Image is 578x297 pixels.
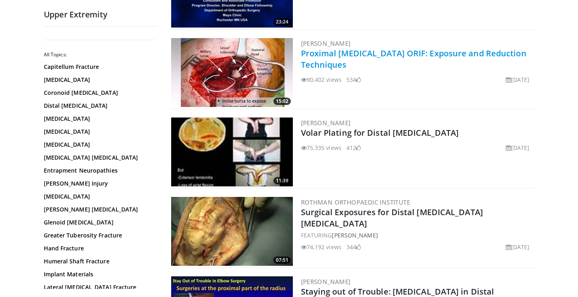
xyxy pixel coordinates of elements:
a: Coronoid [MEDICAL_DATA] [44,89,153,97]
li: 412 [346,143,361,152]
a: Greater Tuberosity Fracture [44,231,153,239]
a: 15:02 [171,38,293,107]
a: [MEDICAL_DATA] [MEDICAL_DATA] [44,154,153,162]
a: Glenoid [MEDICAL_DATA] [44,218,153,226]
span: 15:02 [273,98,291,105]
li: [DATE] [506,75,530,84]
a: Humeral Shaft Fracture [44,257,153,265]
li: 74,192 views [301,243,342,251]
span: 11:39 [273,177,291,184]
a: 07:51 [171,197,293,266]
span: 07:51 [273,256,291,264]
li: [DATE] [506,243,530,251]
a: [MEDICAL_DATA] [44,128,153,136]
a: [PERSON_NAME] [MEDICAL_DATA] [44,205,153,214]
a: Rothman Orthopaedic Institute [301,198,410,206]
a: [MEDICAL_DATA] [44,141,153,149]
a: 11:39 [171,118,293,186]
li: 75,335 views [301,143,342,152]
a: Lateral [MEDICAL_DATA] Fracture [44,283,153,291]
a: [PERSON_NAME] [332,231,378,239]
img: 70322_0000_3.png.300x170_q85_crop-smart_upscale.jpg [171,197,293,266]
img: gardener_hum_1.png.300x170_q85_crop-smart_upscale.jpg [171,38,293,107]
a: [MEDICAL_DATA] [44,76,153,84]
a: [PERSON_NAME] [301,278,351,286]
a: Distal [MEDICAL_DATA] [44,102,153,110]
img: Vumedi-_volar_plating_100006814_3.jpg.300x170_q85_crop-smart_upscale.jpg [171,118,293,186]
a: [PERSON_NAME] Injury [44,179,153,188]
a: Entrapment Neuropathies [44,167,153,175]
a: Hand Fracture [44,244,153,252]
a: Capitellum Fracture [44,63,153,71]
span: 23:24 [273,18,291,26]
a: Implant Materials [44,270,153,278]
a: [MEDICAL_DATA] [44,115,153,123]
a: Volar Plating for Distal [MEDICAL_DATA] [301,127,459,138]
a: Proximal [MEDICAL_DATA] ORIF: Exposure and Reduction Techniques [301,48,526,70]
h2: All Topics: [44,51,155,58]
li: 534 [346,75,361,84]
li: 344 [346,243,361,251]
div: FEATURING [301,231,533,239]
li: 90,402 views [301,75,342,84]
a: [MEDICAL_DATA] [44,192,153,201]
li: [DATE] [506,143,530,152]
a: [PERSON_NAME] [301,39,351,47]
h2: Upper Extremity [44,9,157,20]
a: [PERSON_NAME] [301,119,351,127]
a: Surgical Exposures for Distal [MEDICAL_DATA] [MEDICAL_DATA] [301,207,483,229]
